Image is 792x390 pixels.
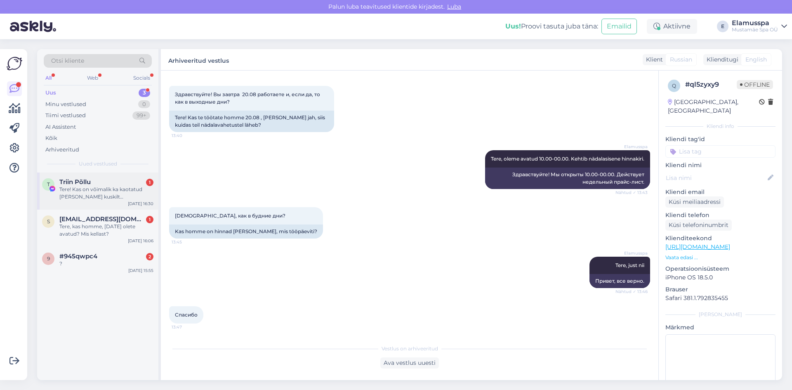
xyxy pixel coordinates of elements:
[643,55,663,64] div: Klient
[175,213,285,219] span: [DEMOGRAPHIC_DATA], как в будние дни?
[615,288,648,295] span: Nähtud ✓ 13:46
[505,21,598,31] div: Proovi tasuta juba täna:
[670,55,692,64] span: Russian
[665,294,775,303] p: Safari 381.1.792835455
[732,26,778,33] div: Mustamäe Spa OÜ
[665,234,775,243] p: Klienditeekond
[615,262,644,268] span: Tere, just nii
[59,260,153,267] div: ?
[668,98,759,115] div: [GEOGRAPHIC_DATA], [GEOGRAPHIC_DATA]
[59,253,97,260] span: #945qwpc4
[732,20,787,33] a: ElamusspaMustamäe Spa OÜ
[505,22,521,30] b: Uus!
[59,223,153,238] div: Tere, kas homme, [DATE] olete avatud? Mis kellast?
[59,186,153,201] div: Tere! Kas on võimalik ka kaotatud [PERSON_NAME] kuskilt [PERSON_NAME]? [PERSON_NAME] unustasin en...
[132,73,152,83] div: Socials
[172,239,203,245] span: 13:45
[7,56,22,71] img: Askly Logo
[665,135,775,144] p: Kliendi tag'id
[128,201,153,207] div: [DATE] 16:30
[85,73,100,83] div: Web
[59,178,91,186] span: Triin Põllu
[666,173,766,182] input: Lisa nimi
[617,144,648,150] span: Elamusspa
[665,161,775,170] p: Kliendi nimi
[47,181,50,187] span: T
[737,80,773,89] span: Offline
[169,225,323,239] div: Kas homme on hinnad [PERSON_NAME], mis tööpäeviti?
[146,216,153,223] div: 1
[128,267,153,274] div: [DATE] 15:55
[172,132,203,139] span: 13:40
[146,179,153,186] div: 1
[589,274,650,288] div: Привет, все верно.
[59,215,145,223] span: siimkink@gmail.com
[79,160,117,168] span: Uued vestlused
[665,211,775,220] p: Kliendi telefon
[45,146,79,154] div: Arhiveeritud
[647,19,697,34] div: Aktiivne
[491,156,644,162] span: Tere, oleme avatud 10.00-00.00. Kehtib nädalasisene hinnakiri.
[45,123,76,131] div: AI Assistent
[44,73,53,83] div: All
[717,21,728,32] div: E
[685,80,737,90] div: # ql5zyxy9
[172,324,203,330] span: 13:47
[665,145,775,158] input: Lisa tag
[45,89,56,97] div: Uus
[47,255,50,262] span: 9
[615,189,648,196] span: Nähtud ✓ 13:43
[380,357,439,369] div: Ava vestlus uuesti
[745,55,767,64] span: English
[665,254,775,261] p: Vaata edasi ...
[45,134,57,142] div: Kõik
[665,188,775,196] p: Kliendi email
[617,250,648,256] span: Elamusspa
[382,345,438,352] span: Vestlus on arhiveeritud
[169,111,334,132] div: Tere! Kas te töötate homme 20.08 , [PERSON_NAME] jah, siis kuidas teil nädalavahetustel läheb?
[672,83,676,89] span: q
[665,243,730,251] a: [URL][DOMAIN_NAME]
[139,89,150,97] div: 3
[175,91,321,105] span: Здравствуйте! Вы завтра 20.08 работаете и, если да, то как в выходные дни?
[175,312,198,318] span: Спасибо
[45,111,86,120] div: Tiimi vestlused
[146,253,153,260] div: 2
[665,323,775,332] p: Märkmed
[665,265,775,273] p: Operatsioonisüsteem
[665,196,724,208] div: Küsi meiliaadressi
[168,54,229,65] label: Arhiveeritud vestlus
[665,123,775,130] div: Kliendi info
[703,55,738,64] div: Klienditugi
[665,311,775,318] div: [PERSON_NAME]
[51,57,84,65] span: Otsi kliente
[601,19,637,34] button: Emailid
[47,218,50,225] span: s
[45,100,86,109] div: Minu vestlused
[132,111,150,120] div: 99+
[128,238,153,244] div: [DATE] 16:06
[485,168,650,189] div: Здравствуйте! Мы открыты 10.00-00.00. Действует недельный прайс-лист.
[138,100,150,109] div: 0
[732,20,778,26] div: Elamusspa
[665,285,775,294] p: Brauser
[445,3,464,10] span: Luba
[665,220,732,231] div: Küsi telefoninumbrit
[665,273,775,282] p: iPhone OS 18.5.0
